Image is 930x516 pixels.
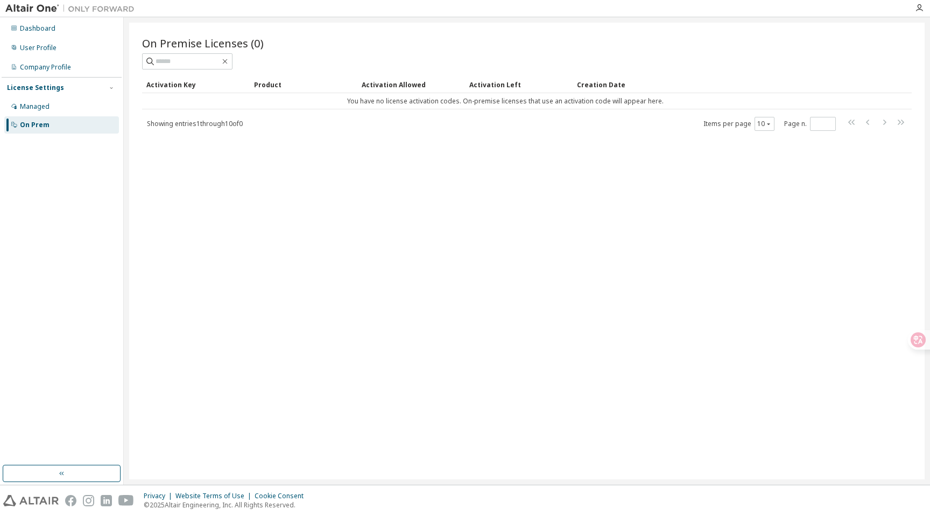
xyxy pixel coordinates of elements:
[362,76,461,93] div: Activation Allowed
[144,500,310,510] p: © 2025 Altair Engineering, Inc. All Rights Reserved.
[65,495,76,506] img: facebook.svg
[142,93,869,109] td: You have no license activation codes. On-premise licenses that use an activation code will appear...
[147,119,243,128] span: Showing entries 1 through 10 of 0
[101,495,112,506] img: linkedin.svg
[577,76,864,93] div: Creation Date
[5,3,140,14] img: Altair One
[118,495,134,506] img: youtube.svg
[175,492,255,500] div: Website Terms of Use
[7,83,64,92] div: License Settings
[20,121,50,129] div: On Prem
[254,76,353,93] div: Product
[142,36,264,51] span: On Premise Licenses (0)
[757,120,772,128] button: 10
[703,117,774,131] span: Items per page
[20,63,71,72] div: Company Profile
[146,76,245,93] div: Activation Key
[255,492,310,500] div: Cookie Consent
[784,117,836,131] span: Page n.
[3,495,59,506] img: altair_logo.svg
[20,44,57,52] div: User Profile
[20,102,50,111] div: Managed
[469,76,568,93] div: Activation Left
[83,495,94,506] img: instagram.svg
[144,492,175,500] div: Privacy
[20,24,55,33] div: Dashboard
